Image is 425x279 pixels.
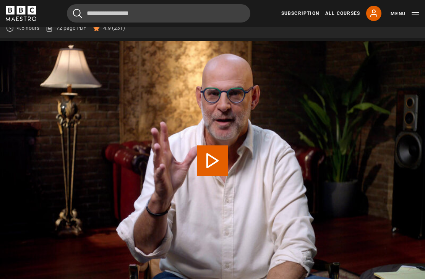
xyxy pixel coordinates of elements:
[17,24,39,32] p: 4.5 hours
[197,145,228,176] button: Play Lesson Being a Writer
[45,24,86,32] a: 72 page PDF
[6,6,36,21] svg: BBC Maestro
[325,10,360,17] a: All Courses
[281,10,319,17] a: Subscription
[103,24,125,32] p: 4.9 (231)
[67,4,250,23] input: Search
[391,10,419,18] button: Toggle navigation
[73,9,82,18] button: Submit the search query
